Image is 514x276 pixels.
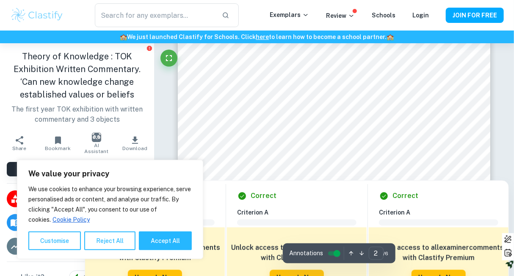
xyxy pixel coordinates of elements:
[95,3,215,27] input: Search for any exemplars...
[28,184,192,225] p: We use cookies to enhance your browsing experience, serve personalised ads or content, and analys...
[120,33,127,40] span: 🏫
[122,145,147,151] span: Download
[373,243,504,263] h6: Unlock access to all examiner comments with Clastify Premium
[160,50,177,67] button: Fullscreen
[412,12,429,19] a: Login
[92,133,101,142] img: AI Assistant
[372,12,395,19] a: Schools
[256,33,269,40] a: here
[39,131,77,155] button: Bookmark
[7,50,147,101] h1: Theory of Knowledge : TOK Exhibition Written Commentary. ‘Can new knowledge change established va...
[52,216,90,223] a: Cookie Policy
[231,243,362,263] h6: Unlock access to all examiner comments with Clastify Premium
[446,8,504,23] button: JOIN FOR FREE
[251,191,276,201] h6: Correct
[392,191,418,201] h6: Correct
[290,249,323,258] span: Annotations
[28,231,81,250] button: Customise
[12,145,27,151] span: Share
[17,160,203,259] div: We value your privacy
[146,45,152,51] button: Report issue
[10,7,64,24] img: Clastify logo
[270,10,309,20] p: Exemplars
[45,145,71,151] span: Bookmark
[384,250,389,257] span: / 6
[7,104,147,125] p: The first year TOK exhibition with written commentary and 3 objects
[82,142,111,154] span: AI Assistant
[28,169,192,179] p: We value your privacy
[139,231,192,250] button: Accept All
[326,11,355,20] p: Review
[116,131,154,155] button: Download
[7,162,147,176] button: View [PERSON_NAME]
[387,33,394,40] span: 🏫
[237,208,363,217] h6: Criterion A
[84,231,135,250] button: Reject All
[379,208,505,217] h6: Criterion A
[77,131,116,155] button: AI Assistant
[2,32,512,42] h6: We just launched Clastify for Schools. Click to learn how to become a school partner.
